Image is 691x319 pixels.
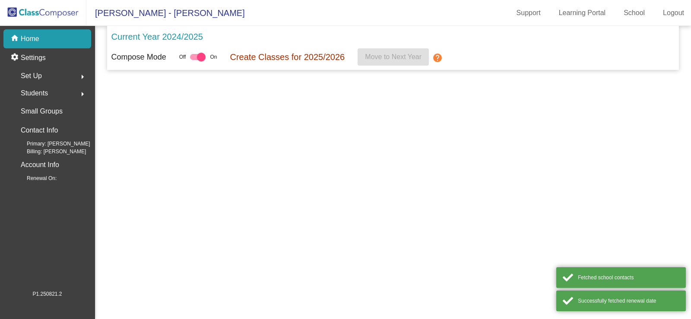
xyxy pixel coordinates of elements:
[656,6,691,20] a: Logout
[13,174,57,182] span: Renewal On:
[432,53,443,63] mat-icon: help
[111,30,203,43] p: Current Year 2024/2025
[617,6,652,20] a: School
[21,53,46,63] p: Settings
[13,140,90,148] span: Primary: [PERSON_NAME]
[578,297,679,305] div: Successfully fetched renewal date
[21,70,42,82] span: Set Up
[21,34,39,44] p: Home
[21,124,58,136] p: Contact Info
[21,159,59,171] p: Account Info
[13,148,86,155] span: Billing: [PERSON_NAME]
[77,89,88,99] mat-icon: arrow_right
[552,6,613,20] a: Learning Portal
[578,274,679,281] div: Fetched school contacts
[210,53,217,61] span: On
[510,6,548,20] a: Support
[365,53,422,60] span: Move to Next Year
[77,72,88,82] mat-icon: arrow_right
[179,53,186,61] span: Off
[10,34,21,44] mat-icon: home
[10,53,21,63] mat-icon: settings
[21,105,63,117] p: Small Groups
[111,51,166,63] p: Compose Mode
[86,6,245,20] span: [PERSON_NAME] - [PERSON_NAME]
[230,51,345,63] p: Create Classes for 2025/2026
[358,48,429,66] button: Move to Next Year
[21,87,48,99] span: Students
